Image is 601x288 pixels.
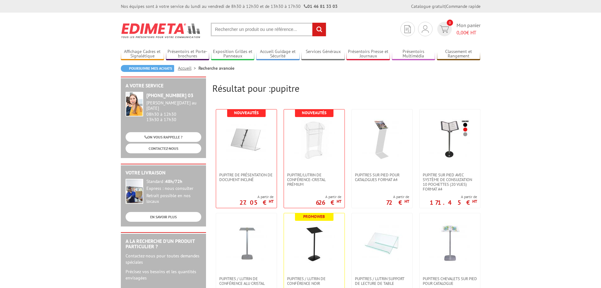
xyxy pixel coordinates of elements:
b: Nouveautés [302,110,327,115]
a: Accueil [178,65,198,71]
a: Poursuivre mes achats [121,65,174,72]
h2: Votre livraison [126,170,201,176]
input: rechercher [312,23,326,36]
img: Pupitre sur pied avec système de consultation 10 pochettes (20 vues) format A4 [429,119,470,160]
a: Pupitre de présentation de document incliné [216,173,277,182]
a: Exposition Grilles et Panneaux [211,49,255,59]
a: ON VOUS RAPPELLE ? [126,132,201,142]
strong: 48h/72h [165,179,182,184]
a: Affichage Cadres et Signalétique [121,49,164,59]
div: Nos équipes sont à votre service du lundi au vendredi de 8h30 à 12h30 et de 13h30 à 17h30 [121,3,338,9]
span: Pupitres / lutrin de conférence Noir [287,276,341,286]
p: 27.05 € [239,201,274,204]
sup: HT [269,199,274,204]
span: Pupitres / Lutrin support de lecture de table [355,276,409,286]
b: Promoweb [303,214,325,219]
span: PUPITRES CHEVALETS SUR PIED POUR CATALOGUE [423,276,477,286]
b: Nouveautés [234,110,259,115]
span: Pupitres sur pied pour catalogues format A4 [355,173,409,182]
h2: Résultat pour : [212,83,480,93]
span: A partir de [239,194,274,199]
span: pupitre [271,82,299,94]
div: Express : nous consulter [146,186,201,191]
a: Classement et Rangement [437,49,480,59]
a: Pupitres / lutrin de conférence Noir [284,276,345,286]
strong: [PHONE_NUMBER] 03 [146,92,193,98]
a: Présentoirs Multimédia [392,49,435,59]
span: A partir de [386,194,409,199]
a: Accueil Guidage et Sécurité [256,49,300,59]
a: devis rapide 0 Mon panier 0,00€ HT [436,22,480,36]
span: Pupitre/Lutrin de conférence-Cristal Prémium [287,173,341,187]
strong: 01 46 81 33 03 [304,3,338,9]
img: PUPITRES CHEVALETS SUR PIED POUR CATALOGUE [429,223,470,264]
img: Pupitres / lutrin de conférence Noir [294,223,335,264]
span: € HT [457,29,480,36]
img: Pupitres sur pied pour catalogues format A4 [362,119,403,160]
span: 0 [447,20,453,26]
a: Pupitres / Lutrin support de lecture de table [352,276,412,286]
img: widget-livraison.jpg [126,179,143,204]
p: 626 € [316,201,341,204]
div: 08h30 à 12h30 13h30 à 17h30 [146,100,201,122]
span: Mon panier [457,22,480,36]
img: Pupitre de présentation de document incliné [226,119,267,160]
span: A partir de [316,194,341,199]
img: Edimeta [121,19,201,42]
a: Services Généraux [301,49,345,59]
span: Pupitres / lutrin de conférence Alu Cristal [219,276,274,286]
img: widget-service.jpg [126,92,143,116]
div: Standard : [146,179,201,185]
div: [PERSON_NAME][DATE] au [DATE] [146,100,201,111]
span: 0,00 [457,29,466,36]
a: Catalogue gratuit [411,3,445,9]
img: Pupitres / lutrin de conférence Alu Cristal [226,223,267,264]
img: Pupitre/Lutrin de conférence-Cristal Prémium [294,119,335,160]
a: Pupitre/Lutrin de conférence-Cristal Prémium [284,173,345,187]
span: Pupitre sur pied avec système de consultation 10 pochettes (20 vues) format A4 [423,173,477,191]
a: Pupitres / lutrin de conférence Alu Cristal [216,276,277,286]
a: Commande rapide [446,3,480,9]
p: Contactez-nous pour toutes demandes spéciales [126,253,201,265]
a: Présentoirs et Porte-brochures [166,49,209,59]
img: devis rapide [440,26,449,33]
sup: HT [337,199,341,204]
a: Pupitres sur pied pour catalogues format A4 [352,173,412,182]
p: 171.45 € [430,201,477,204]
a: Pupitre sur pied avec système de consultation 10 pochettes (20 vues) format A4 [420,173,480,191]
input: Rechercher un produit ou une référence... [211,23,326,36]
a: CONTACTEZ-NOUS [126,144,201,153]
sup: HT [404,199,409,204]
img: Pupitres / Lutrin support de lecture de table [362,223,403,264]
p: 72 € [386,201,409,204]
h2: A la recherche d'un produit particulier ? [126,238,201,250]
span: A partir de [430,194,477,199]
div: Retrait possible en nos locaux [146,193,201,204]
p: Précisez vos besoins et les quantités envisagées [126,268,201,281]
div: | [411,3,480,9]
sup: HT [472,199,477,204]
img: devis rapide [422,25,429,33]
li: Recherche avancée [198,65,234,71]
a: PUPITRES CHEVALETS SUR PIED POUR CATALOGUE [420,276,480,286]
img: devis rapide [404,25,411,33]
span: Pupitre de présentation de document incliné [219,173,274,182]
h2: A votre service [126,83,201,89]
a: EN SAVOIR PLUS [126,212,201,222]
a: Présentoirs Presse et Journaux [346,49,390,59]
